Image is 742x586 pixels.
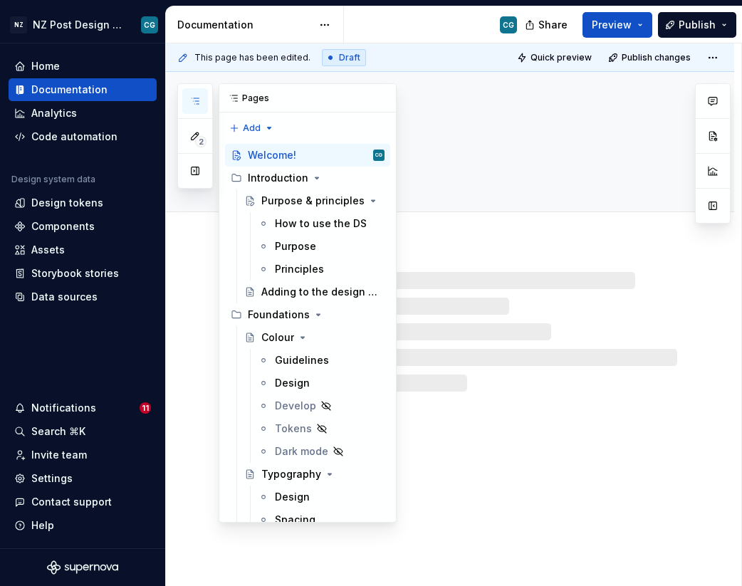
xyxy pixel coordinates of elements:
div: Dark mode [275,444,328,459]
div: CG [144,19,155,31]
a: Colour [239,326,390,349]
textarea: Welcome! [254,117,674,152]
a: How to use the DS [252,212,390,235]
div: Notifications [31,401,96,415]
div: Design tokens [31,196,103,210]
a: Design [252,372,390,394]
a: Home [9,55,157,78]
div: Develop [275,399,316,413]
span: Draft [339,52,360,63]
div: Typography [261,467,321,481]
button: Help [9,514,157,537]
button: Publish [658,12,736,38]
button: NZNZ Post Design SystemCG [3,9,162,40]
a: Typography [239,463,390,486]
button: Quick preview [513,48,598,68]
div: Introduction [225,167,390,189]
div: Analytics [31,106,77,120]
span: Add [243,122,261,134]
a: Spacing [252,508,390,531]
a: Assets [9,239,157,261]
div: Documentation [31,83,108,97]
svg: Supernova Logo [47,560,118,575]
div: How to use the DS [275,216,367,231]
button: Notifications11 [9,397,157,419]
div: Guidelines [275,353,329,367]
div: CG [503,19,514,31]
button: Contact support [9,491,157,513]
span: 2 [195,136,207,147]
div: Foundations [248,308,310,322]
a: Purpose [252,235,390,258]
a: Adding to the design system [239,281,390,303]
a: Settings [9,467,157,490]
div: Invite team [31,448,87,462]
span: Preview [592,18,632,32]
div: Settings [31,471,73,486]
button: Add [225,118,278,138]
div: Welcome! [248,148,296,162]
div: Search ⌘K [31,424,85,439]
div: Code automation [31,130,117,144]
div: Colour [261,330,294,345]
a: Design tokens [9,192,157,214]
div: Design system data [11,174,95,185]
a: Documentation [9,78,157,101]
div: CG [375,148,382,162]
a: Tokens [252,417,390,440]
div: Data sources [31,290,98,304]
div: Design [275,490,310,504]
div: Assets [31,243,65,257]
div: Storybook stories [31,266,119,281]
div: Adding to the design system [261,285,379,299]
div: Spacing [275,513,315,527]
div: Help [31,518,54,533]
span: Share [538,18,568,32]
div: NZ [10,16,27,33]
div: Contact support [31,495,112,509]
a: Dark mode [252,440,390,463]
a: Welcome!CG [225,144,390,167]
div: Principles [275,262,324,276]
a: Design [252,486,390,508]
div: Foundations [225,303,390,326]
div: Purpose [275,239,316,253]
div: Design [275,376,310,390]
a: Analytics [9,102,157,125]
span: Publish [679,18,716,32]
a: Components [9,215,157,238]
span: Quick preview [531,52,592,63]
div: Pages [219,84,396,113]
div: Purpose & principles [261,194,365,208]
a: Principles [252,258,390,281]
div: Documentation [177,18,312,32]
button: Publish changes [604,48,697,68]
a: Data sources [9,286,157,308]
a: Code automation [9,125,157,148]
div: NZ Post Design System [33,18,124,32]
a: Develop [252,394,390,417]
a: Purpose & principles [239,189,390,212]
button: Preview [582,12,652,38]
a: Invite team [9,444,157,466]
button: Share [518,12,577,38]
span: 11 [140,402,151,414]
a: Guidelines [252,349,390,372]
button: Search ⌘K [9,420,157,443]
span: Publish changes [622,52,691,63]
div: Tokens [275,422,312,436]
div: Introduction [248,171,308,185]
span: This page has been edited. [194,52,310,63]
div: Components [31,219,95,234]
a: Storybook stories [9,262,157,285]
div: Home [31,59,60,73]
